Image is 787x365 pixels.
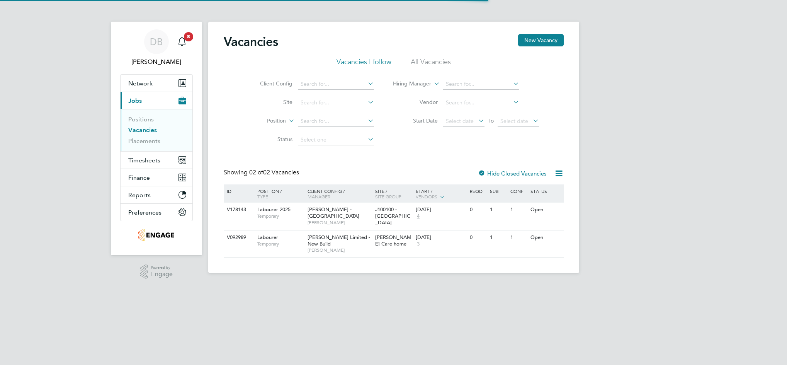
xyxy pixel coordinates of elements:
a: Go to home page [120,229,193,241]
span: Jobs [128,97,142,104]
div: 1 [488,203,508,217]
div: Showing [224,169,301,177]
div: 1 [508,230,529,245]
label: Start Date [393,117,438,124]
button: New Vacancy [518,34,564,46]
span: [PERSON_NAME] [308,220,371,226]
span: [PERSON_NAME] [308,247,371,253]
div: V178143 [225,203,252,217]
div: ID [225,184,252,198]
div: 0 [468,203,488,217]
a: 8 [174,29,190,54]
span: 4 [416,213,421,220]
img: thornbaker-logo-retina.png [138,229,174,241]
a: Powered byEngage [140,264,173,279]
label: Client Config [248,80,292,87]
span: To [486,116,496,126]
label: Hide Closed Vacancies [478,170,547,177]
button: Timesheets [121,152,192,169]
span: Site Group [375,193,401,200]
span: [PERSON_NAME] Care home [375,234,411,247]
span: Labourer [257,234,278,240]
button: Preferences [121,204,192,221]
input: Search for... [298,97,374,108]
input: Select one [298,135,374,145]
div: Status [529,184,562,198]
li: All Vacancies [411,57,451,71]
span: Labourer 2025 [257,206,291,213]
span: Powered by [151,264,173,271]
a: Positions [128,116,154,123]
div: 0 [468,230,488,245]
span: J100100 - [GEOGRAPHIC_DATA] [375,206,410,226]
input: Search for... [298,116,374,127]
div: 1 [488,230,508,245]
span: 02 of [249,169,263,176]
div: [DATE] [416,234,466,241]
input: Search for... [298,79,374,90]
span: Temporary [257,241,304,247]
a: Vacancies [128,126,157,134]
div: Open [529,230,562,245]
span: Type [257,193,268,200]
div: Open [529,203,562,217]
span: Select date [446,118,474,125]
button: Network [121,75,192,92]
label: Vendor [393,99,438,106]
button: Jobs [121,92,192,109]
button: Finance [121,169,192,186]
span: Select date [500,118,528,125]
span: Daniel Bassett [120,57,193,67]
input: Search for... [443,97,519,108]
span: Vendors [416,193,437,200]
span: [PERSON_NAME] - [GEOGRAPHIC_DATA] [308,206,359,219]
span: 8 [184,32,193,41]
div: V092989 [225,230,252,245]
span: DB [150,37,163,47]
div: Site / [373,184,414,203]
span: Manager [308,193,330,200]
span: Engage [151,271,173,278]
span: Preferences [128,209,161,216]
div: [DATE] [416,206,466,213]
div: Start / [414,184,468,204]
div: 1 [508,203,529,217]
a: DB[PERSON_NAME] [120,29,193,67]
div: Reqd [468,184,488,198]
label: Site [248,99,292,106]
span: Finance [128,174,150,181]
nav: Main navigation [111,22,202,255]
input: Search for... [443,79,519,90]
label: Position [241,117,286,125]
label: Status [248,136,292,143]
span: [PERSON_NAME] Limited - New Build [308,234,370,247]
button: Reports [121,186,192,203]
span: Reports [128,191,151,199]
div: Position / [252,184,306,203]
span: Timesheets [128,157,160,164]
a: Placements [128,137,160,145]
div: Conf [508,184,529,198]
div: Jobs [121,109,192,151]
h2: Vacancies [224,34,278,49]
span: Temporary [257,213,304,219]
div: Sub [488,184,508,198]
span: 3 [416,241,421,247]
span: 02 Vacancies [249,169,299,176]
label: Hiring Manager [387,80,431,88]
span: Network [128,80,153,87]
li: Vacancies I follow [337,57,391,71]
div: Client Config / [306,184,373,203]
